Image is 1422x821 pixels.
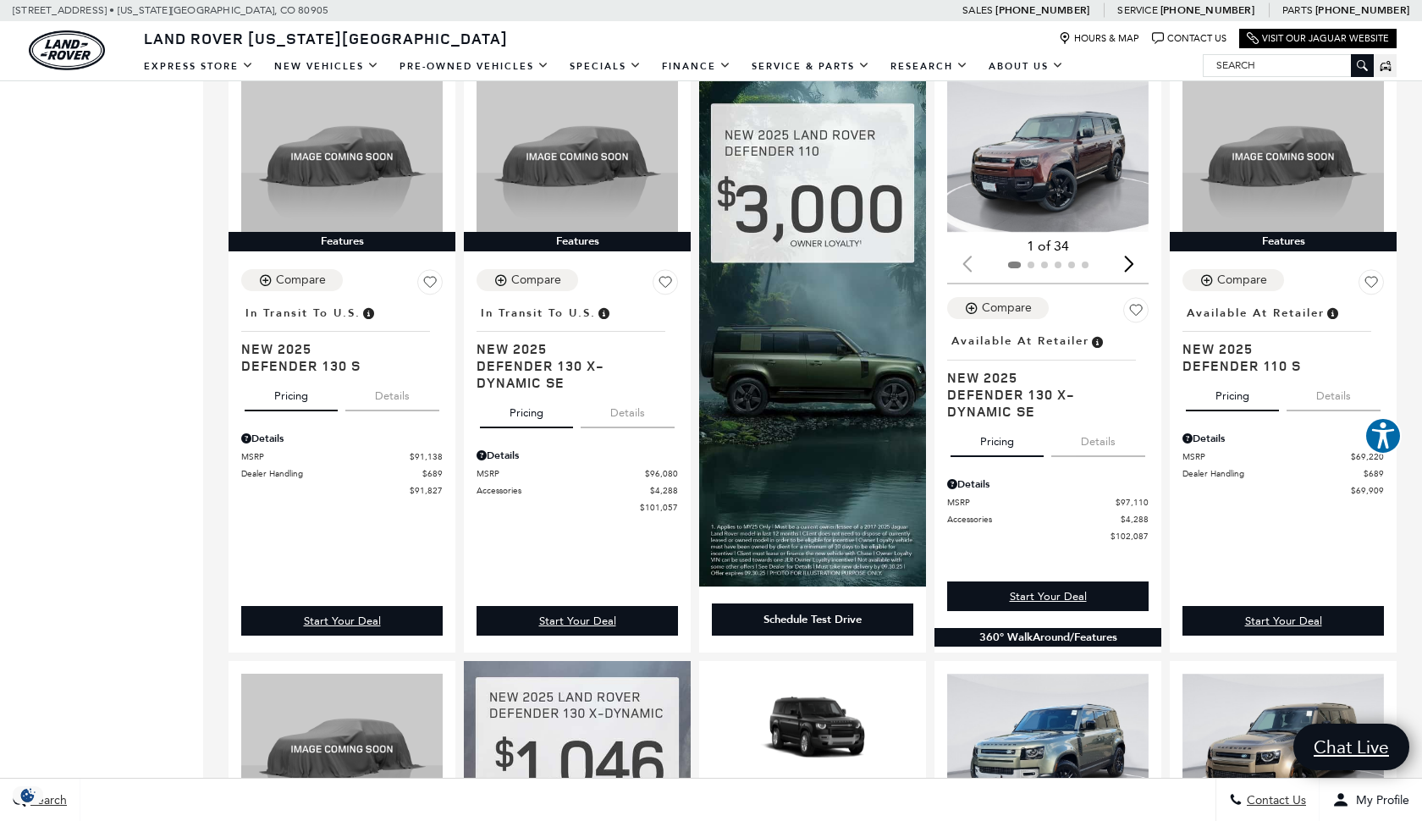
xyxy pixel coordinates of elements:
[241,484,443,497] a: $91,827
[947,496,1149,509] a: MSRP $97,110
[1182,301,1384,374] a: Available at RetailerNew 2025Defender 110 S
[1182,81,1384,233] img: 2025 LAND ROVER Defender 110 S
[947,513,1121,526] span: Accessories
[652,52,741,81] a: Finance
[763,612,862,627] div: Schedule Test Drive
[422,467,443,480] span: $689
[264,52,389,81] a: New Vehicles
[477,269,578,291] button: Compare Vehicle
[241,606,443,636] a: Start Your Deal
[241,357,430,374] span: Defender 130 S
[947,237,1149,256] div: 1 of 34
[1123,297,1149,329] button: Save Vehicle
[1315,3,1409,17] a: [PHONE_NUMBER]
[511,273,561,288] div: Compare
[417,269,443,301] button: Save Vehicle
[1182,450,1384,463] a: MSRP $69,220
[241,269,343,291] button: Compare Vehicle
[1160,3,1254,17] a: [PHONE_NUMBER]
[1359,269,1384,301] button: Save Vehicle
[1051,420,1145,457] button: details tab
[477,448,678,463] div: Pricing Details - Defender 130 X-Dynamic SE
[464,232,691,251] div: Features
[8,786,47,804] section: Click to Open Cookie Consent Modal
[653,269,678,301] button: Save Vehicle
[947,477,1149,492] div: Pricing Details - Defender 130 X-Dynamic SE
[361,304,376,322] span: Vehicle has shipped from factory of origin. Estimated time of delivery to Retailer is on average ...
[241,467,443,480] a: Dealer Handling $689
[1186,374,1279,411] button: pricing tab
[1204,55,1373,75] input: Search
[1247,32,1389,45] a: Visit Our Jaguar Website
[1059,32,1139,45] a: Hours & Map
[8,786,47,804] img: Opt-Out Icon
[241,301,443,374] a: In Transit to U.S.New 2025Defender 130 S
[229,232,455,251] div: Features
[410,450,443,463] span: $91,138
[880,52,978,81] a: Research
[645,467,678,480] span: $96,080
[947,329,1149,419] a: Available at RetailerNew 2025Defender 130 X-Dynamic SE
[1182,606,1384,636] div: undefined - Defender 110 S
[1117,4,1157,16] span: Service
[947,386,1136,420] span: Defender 130 X-Dynamic SE
[1293,724,1409,770] a: Chat Live
[947,369,1136,386] span: New 2025
[1182,340,1371,357] span: New 2025
[241,450,410,463] span: MSRP
[477,484,650,497] span: Accessories
[410,484,443,497] span: $91,827
[1182,431,1384,446] div: Pricing Details - Defender 110 S
[741,52,880,81] a: Service & Parts
[947,530,1149,543] a: $102,087
[1116,496,1149,509] span: $97,110
[1364,417,1402,455] button: Explore your accessibility options
[477,340,665,357] span: New 2025
[1111,530,1149,543] span: $102,087
[144,28,508,48] span: Land Rover [US_STATE][GEOGRAPHIC_DATA]
[477,467,645,480] span: MSRP
[951,420,1044,457] button: pricing tab
[947,581,1149,611] div: undefined - Defender 130 X-Dynamic SE
[1364,467,1384,480] span: $689
[477,484,678,497] a: Accessories $4,288
[962,4,993,16] span: Sales
[276,273,326,288] div: Compare
[947,581,1149,611] a: Start Your Deal
[1305,736,1397,758] span: Chat Live
[134,52,264,81] a: EXPRESS STORE
[1349,793,1409,807] span: My Profile
[245,374,338,411] button: pricing tab
[241,431,443,446] div: Pricing Details - Defender 130 S
[712,603,913,636] div: Schedule Test Drive
[1117,245,1140,282] div: Next slide
[1089,332,1105,350] span: Vehicle is in stock and ready for immediate delivery. Due to demand, availability is subject to c...
[947,81,1149,233] div: 1 / 2
[1182,467,1384,480] a: Dealer Handling $689
[559,52,652,81] a: Specials
[477,501,678,514] a: $101,057
[978,52,1074,81] a: About Us
[640,501,678,514] span: $101,057
[1182,269,1284,291] button: Compare Vehicle
[712,674,913,787] img: 2025 LAND ROVER Defender 130 S 300PS 1
[1152,32,1226,45] a: Contact Us
[947,513,1149,526] a: Accessories $4,288
[477,357,665,391] span: Defender 130 X-Dynamic SE
[134,52,1074,81] nav: Main Navigation
[1182,484,1384,497] a: $69,909
[481,304,596,322] span: In Transit to U.S.
[712,674,913,787] div: 1 / 2
[1182,606,1384,636] a: Start Your Deal
[1121,513,1149,526] span: $4,288
[241,450,443,463] a: MSRP $91,138
[13,4,328,16] a: [STREET_ADDRESS] • [US_STATE][GEOGRAPHIC_DATA], CO 80905
[1182,357,1371,374] span: Defender 110 S
[1243,793,1306,807] span: Contact Us
[1287,374,1381,411] button: details tab
[241,340,430,357] span: New 2025
[934,628,1161,647] div: 360° WalkAround/Features
[1320,779,1422,821] button: Open user profile menu
[1182,450,1351,463] span: MSRP
[477,81,678,233] img: 2025 Land Rover Defender 130 X-Dynamic SE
